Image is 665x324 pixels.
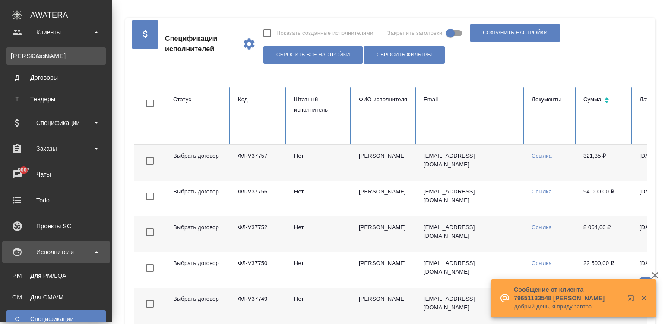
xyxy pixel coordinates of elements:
span: Toggle Row Selected [141,223,159,241]
a: ДДоговоры [6,69,106,86]
a: Ссылка [532,153,552,159]
button: Сбросить все настройки [263,46,363,64]
span: Сохранить настройки [483,29,548,37]
a: ТТендеры [6,90,106,108]
td: [EMAIL_ADDRESS][DOMAIN_NAME] [417,288,525,324]
span: Спецификации исполнителей [165,34,235,54]
td: [PERSON_NAME] [352,216,417,252]
td: Нет [287,252,352,288]
td: [PERSON_NAME] [352,145,417,181]
div: Исполнители [6,246,106,259]
span: Сбросить фильтры [377,51,432,59]
a: 9007Чаты [2,164,110,185]
div: Штатный исполнитель [294,94,345,115]
td: 321,35 ₽ [576,145,633,181]
span: Toggle Row Selected [141,187,159,206]
td: [EMAIL_ADDRESS][DOMAIN_NAME] [417,216,525,252]
span: Toggle Row Selected [141,152,159,170]
div: Договоры [11,73,101,82]
div: Код [238,94,280,105]
td: [PERSON_NAME] [352,252,417,288]
a: PMДля PM/LQA [6,267,106,284]
td: ФЛ-V37749 [231,288,287,324]
td: 94 000,00 ₽ [576,181,633,216]
div: Для CM/VM [11,293,101,302]
div: Email [424,94,518,105]
span: 9007 [13,166,35,174]
div: Чаты [6,168,106,181]
td: [EMAIL_ADDRESS][DOMAIN_NAME] [417,145,525,181]
td: Выбрать договор [166,252,231,288]
td: Выбрать договор [166,288,231,324]
div: Спецификации [11,315,101,323]
a: Проекты SC [2,215,110,237]
td: Нет [287,181,352,216]
div: AWATERA [30,6,112,24]
td: ФЛ-V37752 [231,216,287,252]
a: Ссылка [532,260,552,266]
a: Ссылка [532,224,552,231]
div: Проекты SC [6,220,106,233]
div: Клиенты [11,52,101,60]
div: Статус [173,94,224,105]
td: [EMAIL_ADDRESS][DOMAIN_NAME] [417,252,525,288]
td: [PERSON_NAME] [352,288,417,324]
td: Выбрать договор [166,181,231,216]
div: Сортировка [583,94,626,107]
td: Выбрать договор [166,216,231,252]
p: Добрый день, я приду завтра [514,302,622,311]
td: ФЛ-V37750 [231,252,287,288]
div: Заказы [6,142,106,155]
button: Сохранить настройки [470,24,560,42]
td: Нет [287,288,352,324]
div: Для PM/LQA [11,271,101,280]
button: Сбросить фильтры [364,46,445,64]
a: Ссылка [532,188,552,195]
td: ФЛ-V37756 [231,181,287,216]
td: Нет [287,216,352,252]
a: Todo [2,190,110,211]
td: 22 500,00 ₽ [576,252,633,288]
button: Закрыть [635,294,652,302]
div: Todo [6,194,106,207]
span: Toggle Row Selected [141,259,159,277]
span: Сбросить все настройки [276,51,350,59]
div: Спецификации [6,116,106,129]
td: ФЛ-V37757 [231,145,287,181]
td: [PERSON_NAME] [352,181,417,216]
td: Нет [287,145,352,181]
a: [PERSON_NAME]Клиенты [6,47,106,65]
td: [EMAIL_ADDRESS][DOMAIN_NAME] [417,181,525,216]
td: 8 064,00 ₽ [576,216,633,252]
div: Клиенты [6,26,106,39]
span: Показать созданные исполнителями [276,29,374,37]
span: Закрепить заголовки [387,29,443,37]
button: Открыть в новой вкладке [622,290,643,310]
div: ФИО исполнителя [359,94,410,105]
p: Сообщение от клиента 79651133548 [PERSON_NAME] [514,285,622,302]
div: Документы [532,94,570,105]
div: Тендеры [11,95,101,103]
button: 🙏 [635,277,656,298]
a: CMДля CM/VM [6,289,106,306]
span: Toggle Row Selected [141,295,159,313]
td: Выбрать договор [166,145,231,181]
